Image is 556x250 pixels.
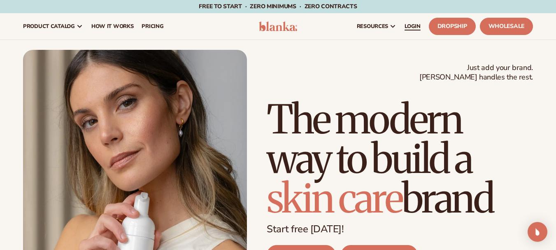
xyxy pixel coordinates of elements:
span: product catalog [23,23,75,30]
a: Wholesale [480,18,533,35]
a: product catalog [19,13,87,40]
span: Just add your brand. [PERSON_NAME] handles the rest. [419,63,533,82]
a: LOGIN [400,13,425,40]
p: Start free [DATE]! [267,223,533,235]
div: Open Intercom Messenger [528,222,547,242]
span: Free to start · ZERO minimums · ZERO contracts [199,2,357,10]
span: How It Works [91,23,134,30]
span: pricing [142,23,163,30]
a: pricing [137,13,167,40]
span: skin care [267,174,402,223]
img: logo [259,21,298,31]
span: resources [357,23,388,30]
h1: The modern way to build a brand [267,100,533,218]
a: resources [353,13,400,40]
a: How It Works [87,13,138,40]
span: LOGIN [405,23,421,30]
a: Dropship [429,18,476,35]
